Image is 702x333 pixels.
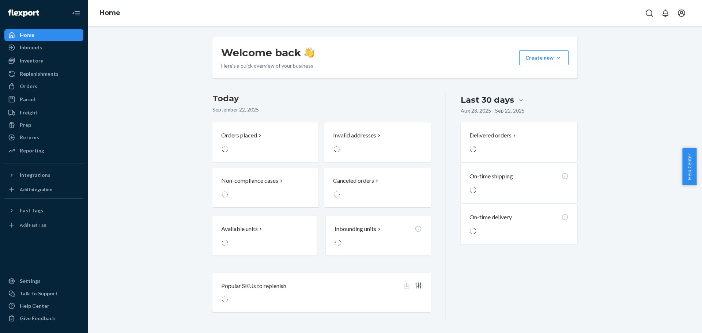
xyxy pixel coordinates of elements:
button: Available units [212,216,317,256]
button: Talk to Support [4,288,83,299]
a: Add Integration [4,184,83,196]
a: Reporting [4,145,83,156]
p: Available units [221,225,258,233]
button: Open notifications [658,6,673,20]
a: Prep [4,119,83,131]
div: Home [20,31,34,39]
img: Flexport logo [8,10,39,17]
button: Open account menu [674,6,689,20]
button: Non-compliance cases [212,168,318,207]
div: Replenishments [20,70,58,77]
div: Returns [20,134,39,141]
p: Non-compliance cases [221,177,278,185]
div: Add Integration [20,186,52,193]
img: hand-wave emoji [304,48,314,58]
div: Fast Tags [20,207,43,214]
p: Popular SKUs to replenish [221,282,286,290]
p: Orders placed [221,131,257,140]
div: Reporting [20,147,44,154]
a: Home [4,29,83,41]
a: Home [99,9,120,17]
div: Talk to Support [20,290,58,297]
button: Orders placed [212,122,318,162]
div: Inventory [20,57,43,64]
p: Inbounding units [335,225,376,233]
button: Open Search Box [642,6,657,20]
div: Add Fast Tag [20,222,46,228]
a: Parcel [4,94,83,105]
div: Last 30 days [461,94,514,106]
button: Inbounding units [326,216,430,256]
p: On-time shipping [469,172,513,181]
div: Prep [20,121,31,129]
div: Parcel [20,96,35,103]
div: Help Center [20,302,49,310]
button: Close Navigation [69,6,83,20]
p: On-time delivery [469,213,512,222]
button: Integrations [4,169,83,181]
a: Settings [4,275,83,287]
p: Invalid addresses [333,131,376,140]
div: Give Feedback [20,315,55,322]
button: Give Feedback [4,313,83,324]
button: Create new [519,50,569,65]
div: Inbounds [20,44,42,51]
button: Delivered orders [469,131,517,140]
a: Freight [4,107,83,118]
p: Aug 23, 2025 - Sep 22, 2025 [461,107,525,114]
a: Inventory [4,55,83,67]
a: Inbounds [4,42,83,53]
div: Settings [20,277,41,285]
a: Replenishments [4,68,83,80]
a: Orders [4,80,83,92]
a: Returns [4,132,83,143]
div: Orders [20,83,37,90]
div: Integrations [20,171,50,179]
a: Help Center [4,300,83,312]
p: Here’s a quick overview of your business [221,62,314,69]
button: Invalid addresses [324,122,430,162]
h3: Today [212,93,431,105]
ol: breadcrumbs [94,3,126,24]
button: Help Center [682,148,697,185]
a: Add Fast Tag [4,219,83,231]
div: Freight [20,109,38,116]
p: September 22, 2025 [212,106,431,113]
p: Canceled orders [333,177,374,185]
button: Fast Tags [4,205,83,216]
h1: Welcome back [221,46,314,59]
button: Canceled orders [324,168,430,207]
